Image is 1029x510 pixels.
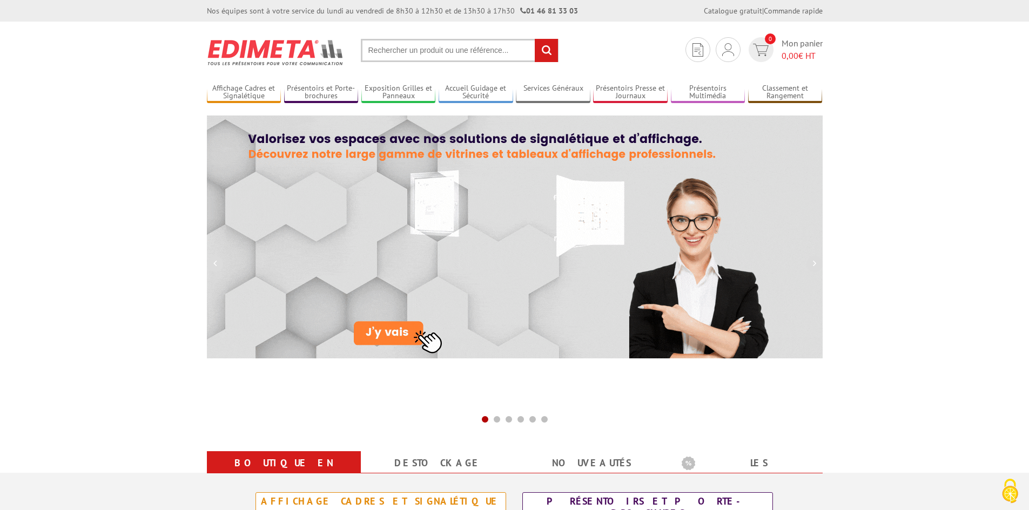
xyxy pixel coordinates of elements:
a: Classement et Rangement [748,84,823,101]
input: rechercher [535,39,558,62]
a: nouveautés [528,453,656,473]
a: Les promotions [682,453,810,492]
a: Présentoirs Presse et Journaux [593,84,668,101]
div: | [704,5,823,16]
a: Présentoirs et Porte-brochures [284,84,359,101]
a: Commande rapide [764,6,823,16]
img: devis rapide [692,43,703,57]
span: € HT [782,50,823,62]
a: Présentoirs Multimédia [671,84,745,101]
a: devis rapide 0 Mon panier 0,00€ HT [746,37,823,62]
img: Cookies (fenêtre modale) [997,478,1024,505]
a: Boutique en ligne [220,453,348,492]
div: Affichage Cadres et Signalétique [259,495,503,507]
a: Catalogue gratuit [704,6,762,16]
button: Cookies (fenêtre modale) [991,473,1029,510]
b: Les promotions [682,453,817,475]
div: Nos équipes sont à votre service du lundi au vendredi de 8h30 à 12h30 et de 13h30 à 17h30 [207,5,578,16]
img: devis rapide [753,44,769,56]
strong: 01 46 81 33 03 [520,6,578,16]
a: Exposition Grilles et Panneaux [361,84,436,101]
span: 0 [765,33,776,44]
span: Mon panier [782,37,823,62]
a: Services Généraux [516,84,590,101]
a: Accueil Guidage et Sécurité [439,84,513,101]
img: devis rapide [722,43,734,56]
a: Affichage Cadres et Signalétique [207,84,281,101]
span: 0,00 [782,50,798,61]
a: Destockage [374,453,502,473]
img: Présentoir, panneau, stand - Edimeta - PLV, affichage, mobilier bureau, entreprise [207,32,345,72]
input: Rechercher un produit ou une référence... [361,39,559,62]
